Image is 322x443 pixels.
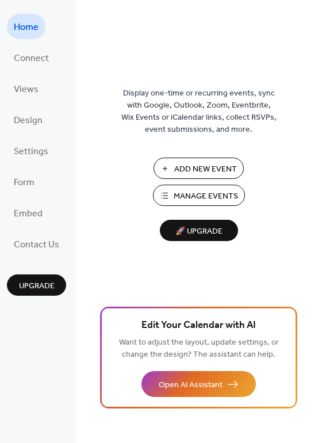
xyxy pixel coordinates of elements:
span: Display one-time or recurring events, sync with Google, Outlook, Zoom, Eventbrite, Wix Events or ... [121,87,277,136]
a: Embed [7,200,49,226]
span: Add New Event [174,163,237,175]
span: 🚀 Upgrade [167,224,231,239]
button: 🚀 Upgrade [160,220,238,241]
span: Design [14,112,43,130]
span: Open AI Assistant [159,379,223,391]
a: Settings [7,138,55,163]
a: Form [7,169,41,194]
span: Settings [14,143,48,161]
span: Edit Your Calendar with AI [141,318,256,334]
span: Upgrade [19,280,55,292]
span: Want to adjust the layout, update settings, or change the design? The assistant can help. [119,335,279,362]
span: Embed [14,205,43,223]
a: Contact Us [7,231,66,257]
span: Views [14,81,39,99]
span: Manage Events [174,190,238,203]
span: Home [14,18,39,37]
a: Views [7,76,45,101]
span: Form [14,174,34,192]
span: Contact Us [14,236,59,254]
a: Home [7,14,45,39]
button: Manage Events [153,185,245,206]
button: Open AI Assistant [141,371,256,397]
span: Connect [14,49,49,68]
button: Add New Event [154,158,244,179]
a: Design [7,107,49,132]
button: Upgrade [7,274,66,296]
a: Connect [7,45,56,70]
